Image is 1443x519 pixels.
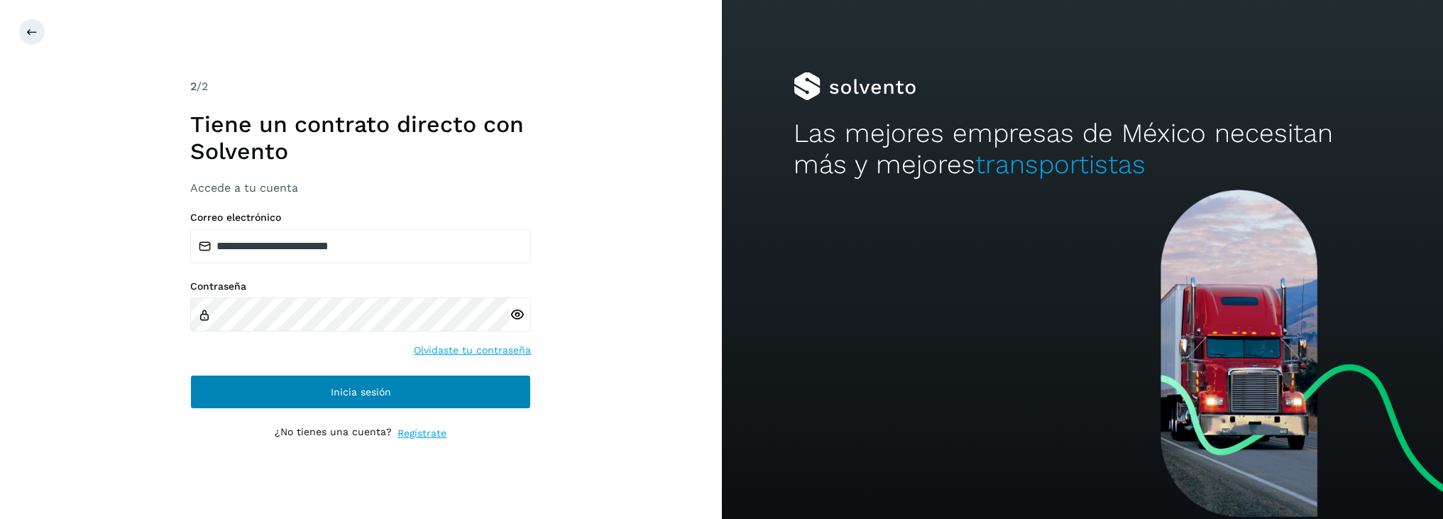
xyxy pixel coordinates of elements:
p: ¿No tienes una cuenta? [275,426,392,441]
button: Inicia sesión [190,375,531,409]
h1: Tiene un contrato directo con Solvento [190,111,531,165]
span: transportistas [975,149,1146,180]
a: Regístrate [397,426,446,441]
div: /2 [190,78,531,95]
span: Inicia sesión [331,387,391,397]
h2: Las mejores empresas de México necesitan más y mejores [794,118,1371,181]
h3: Accede a tu cuenta [190,181,531,195]
a: Olvidaste tu contraseña [414,343,531,358]
label: Correo electrónico [190,212,531,224]
span: 2 [190,80,197,93]
label: Contraseña [190,280,531,293]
